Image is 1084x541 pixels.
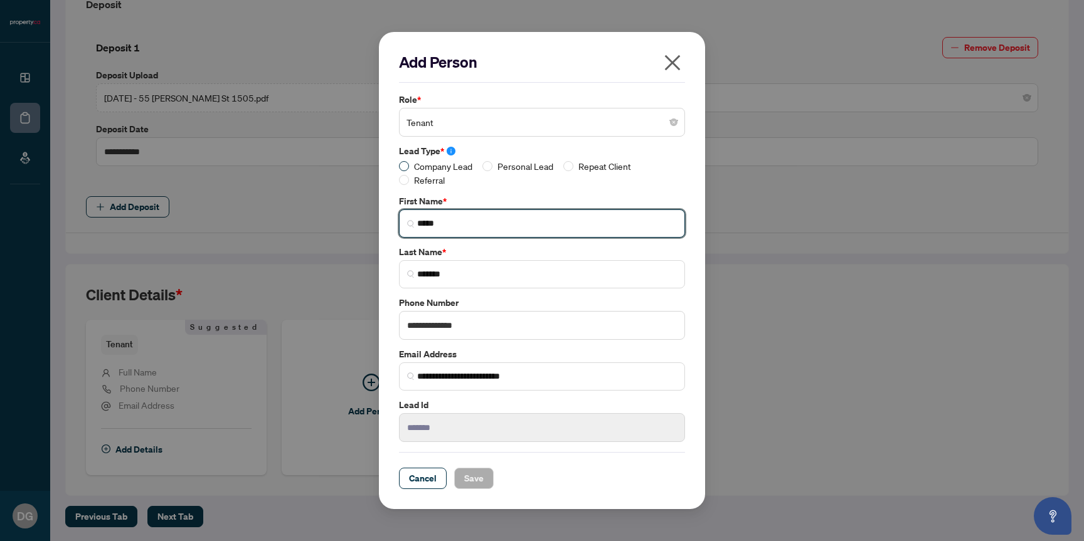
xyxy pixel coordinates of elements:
span: Company Lead [409,159,477,173]
span: Personal Lead [492,159,558,173]
h2: Add Person [399,52,685,72]
span: close-circle [670,118,677,126]
label: Email Address [399,347,685,361]
span: close [662,53,683,73]
span: Cancel [409,468,437,488]
label: Lead Type [399,144,685,158]
img: search_icon [407,372,415,380]
label: Last Name [399,245,685,259]
span: Tenant [406,110,677,134]
span: Repeat Client [573,159,636,173]
span: info-circle [447,147,455,155]
span: Referral [409,173,450,187]
button: Save [454,468,494,489]
label: Role [399,93,685,107]
img: search_icon [407,270,415,278]
button: Cancel [399,468,447,489]
label: Phone Number [399,296,685,310]
label: Lead Id [399,398,685,412]
button: Open asap [1034,497,1071,535]
label: First Name [399,194,685,208]
img: search_icon [407,220,415,228]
